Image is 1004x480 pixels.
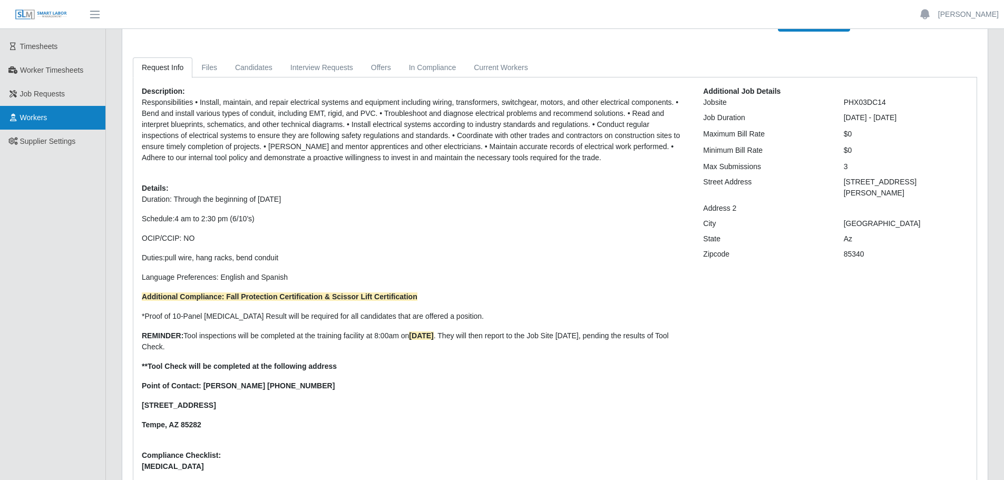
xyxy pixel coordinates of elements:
div: 3 [836,161,976,172]
strong: Tempe, AZ 85282 [142,420,201,429]
a: Offers [362,57,400,78]
a: In Compliance [400,57,465,78]
span: Worker Timesheets [20,66,83,74]
div: [STREET_ADDRESS][PERSON_NAME] [836,177,976,199]
p: Language Preferences: English and Spanish [142,272,687,283]
a: Candidates [226,57,281,78]
a: [PERSON_NAME] [938,9,999,20]
b: Additional Job Details [703,87,781,95]
div: $0 [836,145,976,156]
strong: **Tool Check will be completed at the following address [142,362,337,370]
b: Description: [142,87,185,95]
span: pull wire, hang racks, bend conduit [165,253,279,262]
div: Address 2 [695,203,835,214]
b: Compliance Checklist: [142,451,221,459]
span: [MEDICAL_DATA] [142,461,687,472]
div: City [695,218,835,229]
p: Tool inspections will be completed at the training facility at 8:00am on . They will then report ... [142,330,687,352]
div: 85340 [836,249,976,260]
a: Current Workers [465,57,537,78]
p: Duration: Through the beginning of [DATE] [142,194,687,205]
strong: REMINDER: [142,331,183,340]
span: 4 am to 2:30 pm (6/10’s) [174,214,254,223]
img: SLM Logo [15,9,67,21]
p: Schedule: [142,213,687,224]
span: Job Requests [20,90,65,98]
div: $0 [836,129,976,140]
p: Duties: [142,252,687,263]
div: Street Address [695,177,835,199]
p: OCIP/CCIP: NO [142,233,687,244]
div: Az [836,233,976,244]
strong: [DATE] [409,331,433,340]
span: Workers [20,113,47,122]
span: Supplier Settings [20,137,76,145]
strong: [STREET_ADDRESS] [142,401,216,409]
div: Zipcode [695,249,835,260]
a: Files [192,57,226,78]
b: Details: [142,184,169,192]
div: PHX03DC14 [836,97,976,108]
strong: Point of Contact: [PERSON_NAME] [PHONE_NUMBER] [142,381,335,390]
div: Job Duration [695,112,835,123]
div: Max Submissions [695,161,835,172]
div: Jobsite [695,97,835,108]
div: [DATE] - [DATE] [836,112,976,123]
p: *Proof of 10-Panel [MEDICAL_DATA] Result will be required for all candidates that are offered a p... [142,311,687,322]
div: [GEOGRAPHIC_DATA] [836,218,976,229]
strong: Additional Compliance: Fall Protection Certification & Scissor Lift Certification [142,292,417,301]
span: Timesheets [20,42,58,51]
div: Maximum Bill Rate [695,129,835,140]
p: Responsibilities • Install, maintain, and repair electrical systems and equipment including wirin... [142,97,687,163]
div: Minimum Bill Rate [695,145,835,156]
div: State [695,233,835,244]
a: Interview Requests [281,57,362,78]
a: Request Info [133,57,192,78]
